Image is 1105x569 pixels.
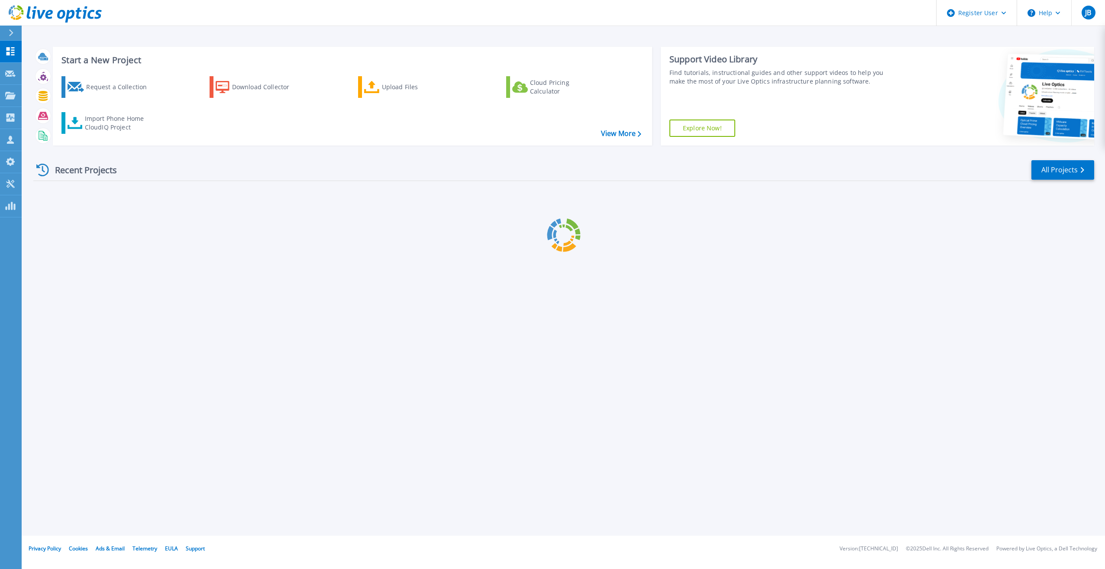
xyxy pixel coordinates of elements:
[132,545,157,552] a: Telemetry
[1031,160,1094,180] a: All Projects
[530,78,599,96] div: Cloud Pricing Calculator
[96,545,125,552] a: Ads & Email
[86,78,155,96] div: Request a Collection
[186,545,205,552] a: Support
[669,120,735,137] a: Explore Now!
[996,546,1097,552] li: Powered by Live Optics, a Dell Technology
[506,76,603,98] a: Cloud Pricing Calculator
[232,78,301,96] div: Download Collector
[669,68,893,86] div: Find tutorials, instructional guides and other support videos to help you make the most of your L...
[382,78,451,96] div: Upload Files
[61,55,641,65] h3: Start a New Project
[210,76,306,98] a: Download Collector
[906,546,989,552] li: © 2025 Dell Inc. All Rights Reserved
[1085,9,1091,16] span: JB
[601,129,641,138] a: View More
[165,545,178,552] a: EULA
[85,114,152,132] div: Import Phone Home CloudIQ Project
[358,76,455,98] a: Upload Files
[840,546,898,552] li: Version: [TECHNICAL_ID]
[33,159,129,181] div: Recent Projects
[61,76,158,98] a: Request a Collection
[669,54,893,65] div: Support Video Library
[69,545,88,552] a: Cookies
[29,545,61,552] a: Privacy Policy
